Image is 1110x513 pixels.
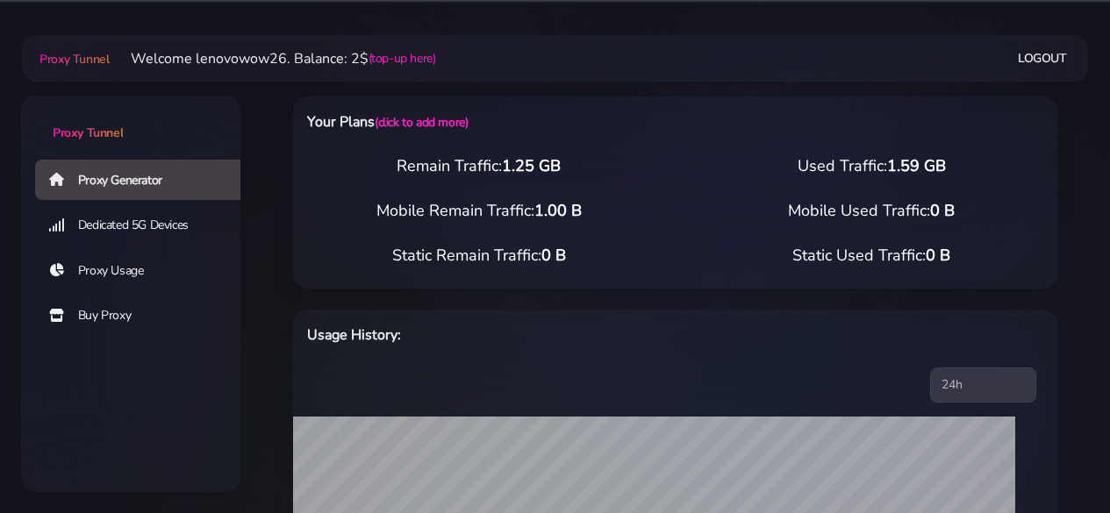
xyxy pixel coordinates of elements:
[930,200,955,221] span: 0 B
[676,199,1069,223] div: Mobile Used Traffic:
[676,154,1069,178] div: Used Traffic:
[283,244,676,267] div: Static Remain Traffic:
[926,245,950,266] span: 0 B
[369,49,436,68] a: (top-up here)
[35,296,254,336] a: Buy Proxy
[541,245,566,266] span: 0 B
[307,324,727,346] h6: Usage History:
[283,199,676,223] div: Mobile Remain Traffic:
[35,160,254,200] a: Proxy Generator
[502,155,561,176] span: 1.25 GB
[35,251,254,291] a: Proxy Usage
[283,154,676,178] div: Remain Traffic:
[35,205,254,246] a: Dedicated 5G Devices
[36,45,109,73] a: Proxy Tunnel
[35,341,254,381] a: Account Top Up
[39,51,109,68] span: Proxy Tunnel
[53,125,123,141] span: Proxy Tunnel
[375,114,468,131] a: (click to add more)
[534,200,582,221] span: 1.00 B
[1025,428,1088,491] iframe: Webchat Widget
[887,155,946,176] span: 1.59 GB
[21,96,240,142] a: Proxy Tunnel
[307,110,727,133] h6: Your Plans
[1018,42,1067,75] a: Logout
[110,48,436,69] li: Welcome lenovowow26. Balance: 2$
[676,244,1069,267] div: Static Used Traffic:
